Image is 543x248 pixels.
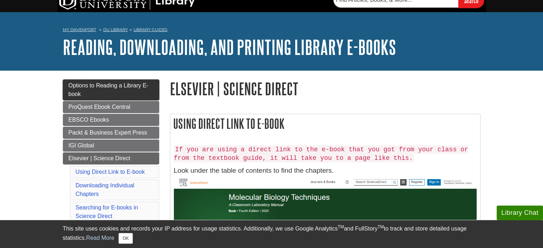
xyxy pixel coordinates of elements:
[63,114,159,126] a: EBSCO Ebooks
[63,224,481,244] div: This site uses cookies and records your IP address for usage statistics. Additionally, we use Goo...
[76,204,138,219] a: Searching for E-books in Science Direct
[63,152,159,165] a: Elsevier | Science Direct
[76,182,135,197] a: Downloading Individual Chapters
[170,114,480,133] h2: Using Direct Link to E-book
[170,80,481,98] h1: Elsevier | Science Direct
[174,145,468,162] code: If you are using a direct link to the e-book that you got from your class or from the textbook gu...
[63,36,396,58] a: Reading, Downloading, and Printing Library E-books
[69,82,149,97] span: Options to Reading a Library E-book
[69,130,147,136] span: Packt & Business Expert Press
[63,80,159,100] a: Options to Reading a Library E-book
[63,27,96,33] a: My Davenport
[63,127,159,139] a: Packt & Business Expert Press
[119,233,132,244] button: Close
[338,224,344,229] sup: TM
[69,155,130,161] span: Elsevier | Science Direct
[134,27,167,32] a: Library Guides
[378,224,384,229] sup: TM
[103,27,128,32] a: DU Library
[69,104,130,110] span: ProQuest Ebook Central
[63,140,159,152] a: IGI Global
[497,206,543,220] button: Library Chat
[63,101,159,113] a: ProQuest Ebook Central
[63,25,481,36] nav: breadcrumb
[86,235,114,241] a: Read More
[69,117,109,123] span: EBSCO Ebooks
[76,169,145,175] a: Using Direct Link to E-book
[69,142,94,148] span: IGI Global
